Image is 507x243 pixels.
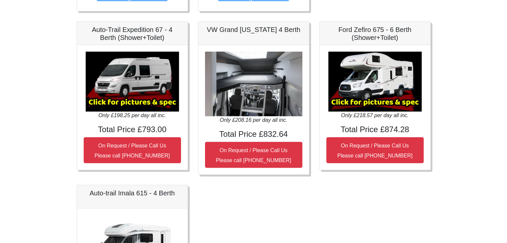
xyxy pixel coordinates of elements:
[205,129,302,139] h4: Total Price £832.64
[326,125,424,134] h4: Total Price £874.28
[84,189,181,197] h5: Auto-trail Imala 615 - 4 Berth
[205,142,302,168] button: On Request / Please Call UsPlease call [PHONE_NUMBER]
[216,147,291,163] small: On Request / Please Call Us Please call [PHONE_NUMBER]
[220,117,287,123] i: Only £208.16 per day all inc.
[84,137,181,163] button: On Request / Please Call UsPlease call [PHONE_NUMBER]
[328,52,422,112] img: Ford Zefiro 675 - 6 Berth (Shower+Toilet)
[86,52,179,112] img: Auto-Trail Expedition 67 - 4 Berth (Shower+Toilet)
[326,26,424,42] h5: Ford Zefiro 675 - 6 Berth (Shower+Toilet)
[95,143,170,158] small: On Request / Please Call Us Please call [PHONE_NUMBER]
[326,137,424,163] button: On Request / Please Call UsPlease call [PHONE_NUMBER]
[205,26,302,34] h5: VW Grand [US_STATE] 4 Berth
[341,113,409,118] i: Only £218.57 per day all inc.
[205,52,302,117] img: VW Grand California 4 Berth
[98,113,166,118] i: Only £198.25 per day all inc.
[84,26,181,42] h5: Auto-Trail Expedition 67 - 4 Berth (Shower+Toilet)
[337,143,413,158] small: On Request / Please Call Us Please call [PHONE_NUMBER]
[84,125,181,134] h4: Total Price £793.00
